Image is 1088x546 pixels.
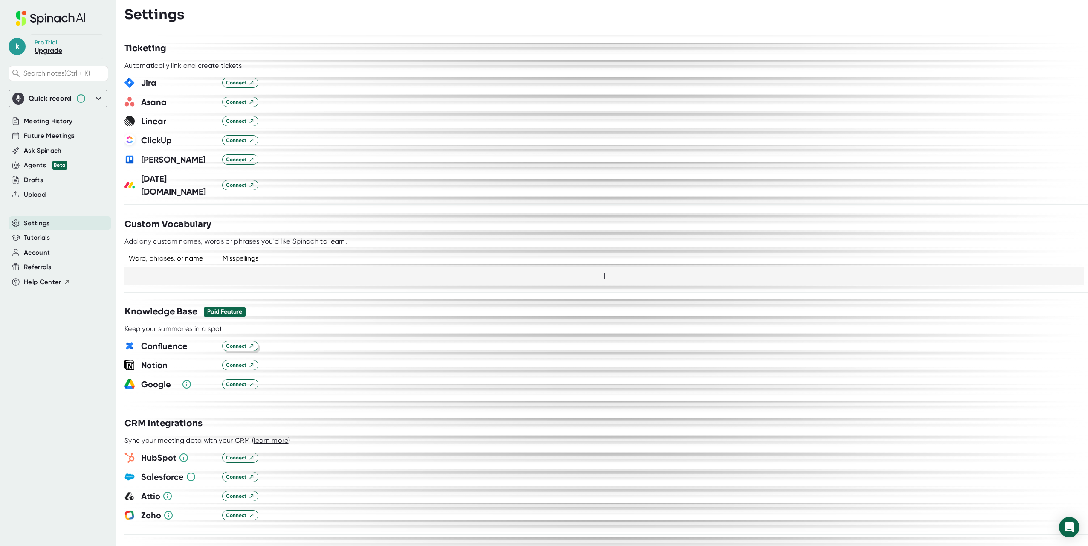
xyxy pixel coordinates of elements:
[124,341,135,351] img: gdaTjGWjaPfDgAAAABJRU5ErkJggg==
[24,175,43,185] button: Drafts
[226,98,255,106] span: Connect
[222,510,258,520] button: Connect
[141,378,175,391] h3: Google
[35,39,59,46] div: Pro Trial
[226,492,255,500] span: Connect
[226,156,255,163] span: Connect
[124,237,347,246] div: Add any custom names, words or phrases you'd like Spinach to learn.
[124,42,166,55] h3: Ticketing
[24,277,61,287] span: Help Center
[141,96,216,108] h3: Asana
[23,69,90,77] span: Search notes (Ctrl + K)
[124,325,223,333] div: Keep your summaries in a spot
[226,511,255,519] span: Connect
[124,360,135,370] img: notion-logo.a88433b7742b57808d88766775496112.svg
[52,161,67,170] div: Beta
[223,254,258,262] div: Misspellings
[141,76,216,89] h3: Jira
[141,172,216,198] h3: [DATE][DOMAIN_NAME]
[24,160,67,170] div: Agents
[24,262,51,272] button: Referrals
[222,341,258,351] button: Connect
[222,154,258,165] button: Connect
[24,116,72,126] button: Meeting History
[124,417,203,430] h3: CRM Integrations
[207,308,242,316] div: Paid Feature
[141,115,216,128] h3: Linear
[12,90,104,107] div: Quick record
[24,131,75,141] button: Future Meetings
[226,136,255,144] span: Connect
[124,254,214,262] div: Word, phrases, or name
[226,361,255,369] span: Connect
[141,134,216,147] h3: ClickUp
[24,146,62,156] button: Ask Spinach
[9,38,26,55] span: k
[226,454,255,462] span: Connect
[124,218,211,231] h3: Custom Vocabulary
[24,160,67,170] button: Agents Beta
[124,305,197,318] h3: Knowledge Base
[141,509,216,522] h3: Zoho
[226,380,255,388] span: Connect
[1059,517,1079,537] div: Open Intercom Messenger
[141,490,216,502] h3: Attio
[124,436,290,445] div: Sync your meeting data with your CRM ( )
[124,491,135,501] img: 5H9lqcfvy4PBuAAAAAElFTkSuQmCC
[226,79,255,87] span: Connect
[141,470,216,483] h3: Salesforce
[141,340,216,352] h3: Confluence
[124,61,242,70] div: Automatically link and create tickets
[141,451,216,464] h3: HubSpot
[222,360,258,370] button: Connect
[141,359,216,372] h3: Notion
[124,510,135,520] img: 1I1G5n7jxf+A3Uo+NKs5bAAAAAElFTkSuQmCC
[222,180,258,190] button: Connect
[24,190,46,200] button: Upload
[124,6,185,23] h3: Settings
[222,116,258,126] button: Connect
[29,94,72,103] div: Quick record
[24,277,70,287] button: Help Center
[35,46,62,55] a: Upgrade
[226,342,255,350] span: Connect
[222,135,258,145] button: Connect
[222,472,258,482] button: Connect
[124,472,135,482] img: gYkAAAAABJRU5ErkJggg==
[222,453,258,463] button: Connect
[24,233,50,243] button: Tutorials
[254,436,288,444] span: learn more
[24,218,50,228] button: Settings
[24,248,50,258] button: Account
[222,97,258,107] button: Connect
[226,473,255,481] span: Connect
[124,379,135,389] img: XXOiC45XAAAAJXRFWHRkYXRlOmNyZWF0ZQAyMDIyLTExLTA1VDAyOjM0OjA1KzAwOjAwSH2V7QAAACV0RVh0ZGF0ZTptb2RpZ...
[222,379,258,389] button: Connect
[222,78,258,88] button: Connect
[141,153,216,166] h3: [PERSON_NAME]
[222,491,258,501] button: Connect
[226,181,255,189] span: Connect
[226,117,255,125] span: Connect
